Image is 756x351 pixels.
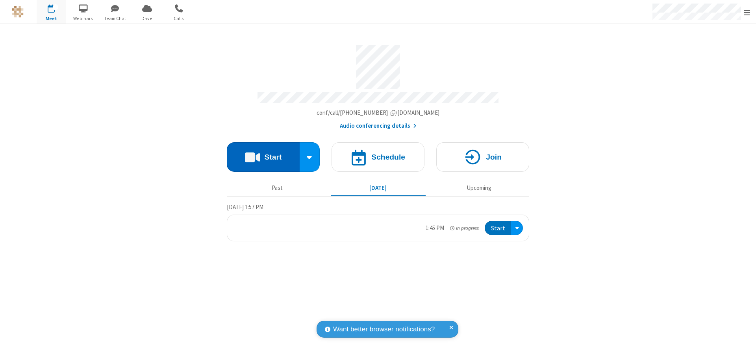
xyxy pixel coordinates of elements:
[132,15,162,22] span: Drive
[227,203,263,211] span: [DATE] 1:57 PM
[100,15,130,22] span: Team Chat
[227,202,529,242] section: Today's Meetings
[227,142,300,172] button: Start
[333,324,435,334] span: Want better browser notifications?
[37,15,66,22] span: Meet
[230,180,325,195] button: Past
[264,153,282,161] h4: Start
[450,224,479,232] em: in progress
[300,142,320,172] div: Start conference options
[340,121,417,130] button: Audio conferencing details
[486,153,502,161] h4: Join
[164,15,194,22] span: Calls
[227,39,529,130] section: Account details
[53,4,58,10] div: 1
[736,331,750,345] iframe: Chat
[332,142,424,172] button: Schedule
[317,109,440,116] span: Copy my meeting room link
[69,15,98,22] span: Webinars
[485,221,511,235] button: Start
[331,180,426,195] button: [DATE]
[371,153,405,161] h4: Schedule
[432,180,526,195] button: Upcoming
[436,142,529,172] button: Join
[511,221,523,235] div: Open menu
[317,108,440,118] button: Copy my meeting room linkCopy my meeting room link
[12,6,24,18] img: QA Selenium DO NOT DELETE OR CHANGE
[426,224,444,233] div: 1:45 PM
